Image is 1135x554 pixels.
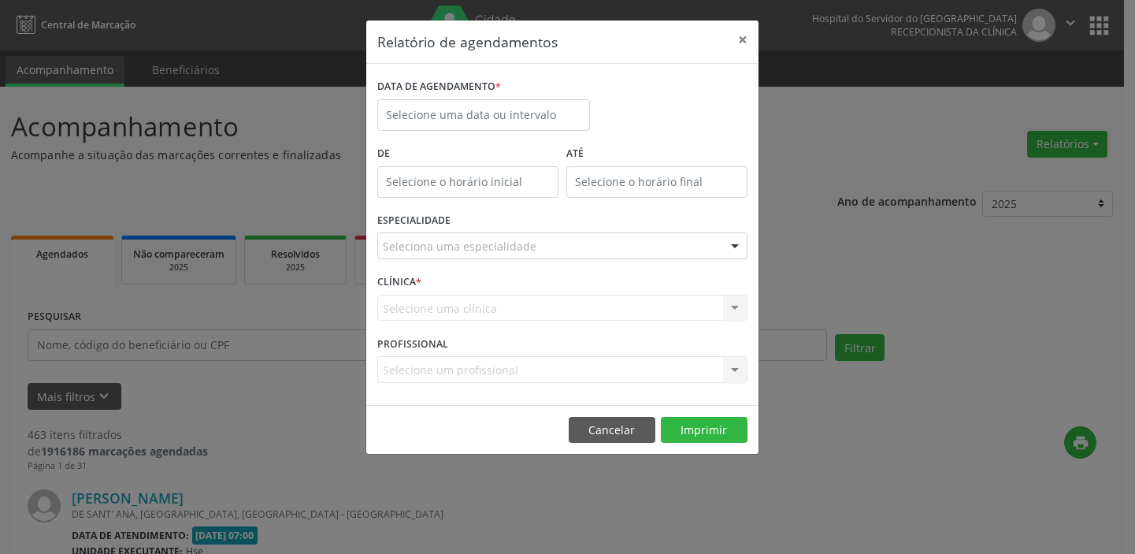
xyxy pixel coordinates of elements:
input: Selecione uma data ou intervalo [377,99,590,131]
input: Selecione o horário inicial [377,166,558,198]
button: Close [727,20,759,59]
label: PROFISSIONAL [377,332,448,356]
label: ATÉ [566,142,747,166]
span: Seleciona uma especialidade [383,238,536,255]
label: ESPECIALIDADE [377,209,451,233]
button: Cancelar [569,417,655,444]
label: CLÍNICA [377,270,421,295]
label: De [377,142,558,166]
label: DATA DE AGENDAMENTO [377,75,501,99]
input: Selecione o horário final [566,166,747,198]
h5: Relatório de agendamentos [377,32,558,52]
button: Imprimir [661,417,747,444]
